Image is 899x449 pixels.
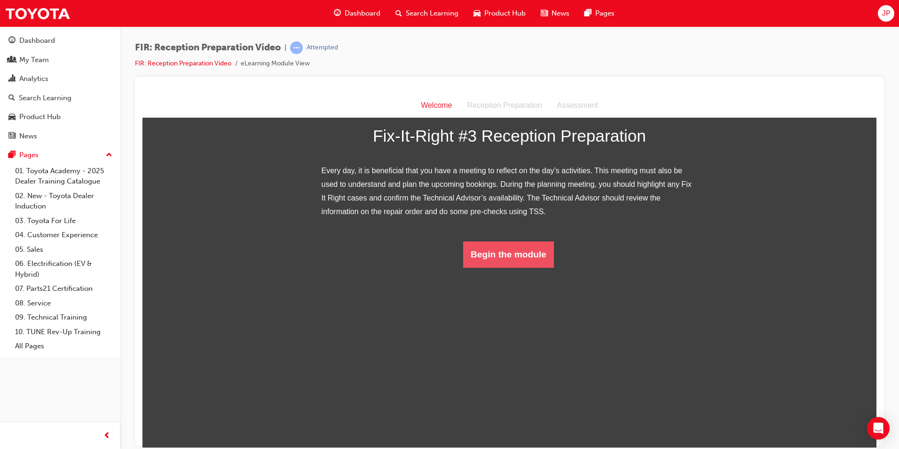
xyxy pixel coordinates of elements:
span: people-icon [8,56,16,64]
span: learningRecordVerb_ATTEMPT-icon [290,41,303,54]
a: 02. New - Toyota Dealer Induction [11,189,116,214]
button: Pages [4,146,116,164]
span: car-icon [8,113,16,121]
div: News [19,131,37,142]
a: guage-iconDashboard [326,4,388,23]
span: news-icon [541,8,548,19]
a: 03. Toyota For Life [11,214,116,228]
a: Dashboard [4,32,116,49]
a: My Team [4,51,116,69]
a: 10. TUNE Rev-Up Training [11,325,116,339]
span: search-icon [8,94,15,103]
img: Trak [5,3,71,24]
span: pages-icon [584,8,591,19]
a: 07. Parts21 Certification [11,281,116,296]
span: News [552,8,569,19]
div: Attempted [307,43,338,52]
a: Product Hub [4,108,116,126]
a: news-iconNews [533,4,577,23]
span: Product Hub [484,8,526,19]
div: Product Hub [19,112,61,122]
div: Dashboard [19,35,55,46]
span: car-icon [473,8,481,19]
div: Open Intercom Messenger [867,417,890,440]
div: Pages [19,150,39,160]
p: Every day, it is beneficial that you have a meeting to reflect on the day’s activities. This meet... [179,71,555,125]
div: Welcome [271,5,317,19]
li: eLearning Module View [241,58,310,69]
h1: Fix-It-Right #3 Reception Preparation [179,29,555,56]
a: All Pages [11,339,116,353]
div: My Team [19,55,49,65]
span: FIR: Reception Preparation Video [135,42,281,53]
a: News [4,128,116,145]
span: Search Learning [406,8,458,19]
span: pages-icon [8,151,16,160]
div: Analytics [19,73,48,84]
a: search-iconSearch Learning [388,4,466,23]
div: Search Learning [19,93,71,104]
span: news-icon [8,132,16,141]
span: prev-icon [103,430,110,442]
a: Search Learning [4,89,116,107]
span: Dashboard [345,8,380,19]
button: Begin the module [321,148,411,174]
span: guage-icon [334,8,341,19]
span: | [284,42,286,53]
a: pages-iconPages [577,4,622,23]
a: car-iconProduct Hub [466,4,533,23]
a: 05. Sales [11,242,116,257]
button: JP [878,5,894,22]
div: Reception Preparation [317,5,407,19]
a: 09. Technical Training [11,310,116,325]
a: 01. Toyota Academy - 2025 Dealer Training Catalogue [11,164,116,189]
span: guage-icon [8,37,16,45]
a: 08. Service [11,296,116,311]
span: Pages [595,8,615,19]
span: JP [882,8,890,19]
span: search-icon [395,8,402,19]
span: up-icon [106,149,112,161]
a: 06. Electrification (EV & Hybrid) [11,257,116,281]
span: chart-icon [8,75,16,83]
a: Analytics [4,70,116,88]
div: Assessment [407,5,463,19]
a: 04. Customer Experience [11,228,116,242]
button: DashboardMy TeamAnalyticsSearch LearningProduct HubNews [4,30,116,146]
a: FIR: Reception Preparation Video [135,59,231,67]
